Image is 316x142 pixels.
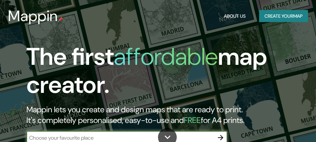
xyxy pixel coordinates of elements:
h2: Mappin lets you create and design maps that are ready to print. It's completely personalised, eas... [26,104,279,126]
button: Create yourmap [259,10,308,22]
iframe: Help widget launcher [256,116,309,135]
h1: affordable [114,41,218,72]
input: Choose your favourite place [26,134,214,142]
button: About Us [221,10,248,22]
img: mappin-pin [58,17,63,22]
h3: Mappin [8,7,58,25]
h1: The first map creator. [26,43,279,104]
h5: FREE [184,115,201,125]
